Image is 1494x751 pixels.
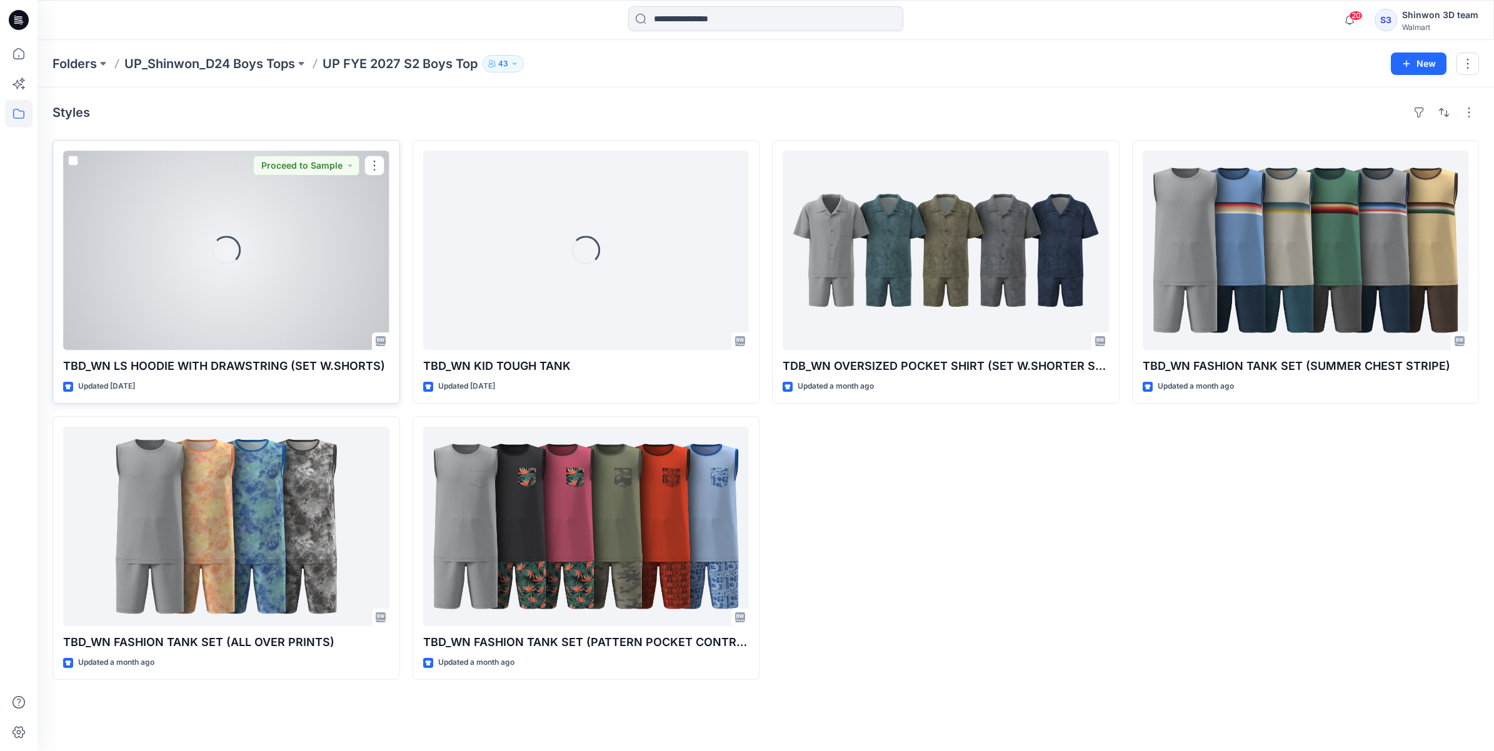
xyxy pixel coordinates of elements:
span: 20 [1349,11,1363,21]
p: Updated a month ago [1158,380,1234,393]
p: TBD_WN LS HOODIE WITH DRAWSTRING (SET W.SHORTS) [63,357,389,375]
p: TBD_WN FASHION TANK SET (ALL OVER PRINTS) [63,634,389,651]
a: UP_Shinwon_D24 Boys Tops [124,55,295,72]
a: TBD_WN FASHION TANK SET (PATTERN POCKET CONTR BINDING) [423,427,750,626]
p: UP FYE 2027 S2 Boys Top [323,55,478,72]
p: 43 [498,57,508,71]
p: TDB_WN OVERSIZED POCKET SHIRT (SET W.SHORTER SHORTS) [783,357,1109,375]
button: New [1391,52,1446,75]
p: Updated [DATE] [78,380,135,393]
a: TBD_WN FASHION TANK SET (SUMMER CHEST STRIPE) [1143,151,1469,350]
div: Walmart [1402,22,1478,32]
p: TBD_WN KID TOUGH TANK [423,357,750,375]
button: 43 [483,55,524,72]
a: TDB_WN OVERSIZED POCKET SHIRT (SET W.SHORTER SHORTS) [783,151,1109,350]
a: TBD_WN FASHION TANK SET (ALL OVER PRINTS) [63,427,389,626]
p: TBD_WN FASHION TANK SET (PATTERN POCKET CONTR BINDING) [423,634,750,651]
div: S3 [1375,9,1397,31]
p: Updated [DATE] [438,380,495,393]
p: Updated a month ago [78,656,154,669]
p: TBD_WN FASHION TANK SET (SUMMER CHEST STRIPE) [1143,357,1469,375]
a: Folders [53,55,97,72]
p: Updated a month ago [438,656,514,669]
h4: Styles [53,105,90,120]
p: Updated a month ago [798,380,874,393]
div: Shinwon 3D team [1402,7,1478,22]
